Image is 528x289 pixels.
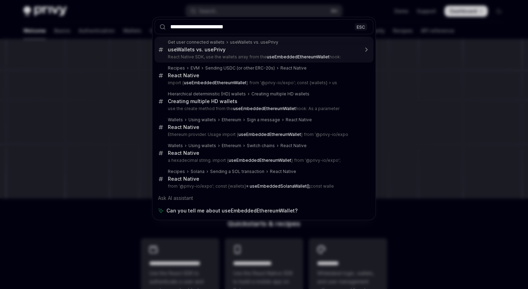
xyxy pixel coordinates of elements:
[168,80,359,86] p: import { } from '@privy-io/expo'; const {wallets} = us
[188,143,216,149] div: Using wallets
[168,46,226,53] div: useWallets vs. usePrivy
[247,117,280,123] div: Sign a message
[168,72,199,79] div: React Native
[233,106,296,111] b: useEmbeddedEthereumWallet
[168,158,359,163] p: a hexadecimal string. import { } from '@privy-io/expo';
[355,23,367,30] div: ESC
[168,169,185,174] div: Recipes
[184,80,247,85] b: useEmbeddedEthereumWallet
[168,183,359,189] p: from '@privy-io/expo'; const {wallets} const walle
[168,176,199,182] div: React Native
[168,124,199,130] div: React Native
[222,143,241,149] div: Ethereum
[168,65,185,71] div: Recipes
[168,98,237,104] div: Creating multiple HD wallets
[238,132,301,137] b: useEmbeddedEthereumWallet
[270,169,296,174] div: React Native
[188,117,216,123] div: Using wallets
[280,65,307,71] div: React Native
[168,54,359,60] p: React Native SDK, use the wallets array from the hook:
[280,143,307,149] div: React Native
[166,207,298,214] span: Can you tell me about useEmbeddedEthereumWallet?
[168,117,183,123] div: Wallets
[230,39,278,45] div: useWallets vs. usePrivy
[155,192,373,204] div: Ask AI assistant
[191,169,205,174] div: Solana
[168,91,246,97] div: Hierarchical deterministic (HD) wallets
[222,117,241,123] div: Ethereum
[168,150,199,156] div: React Native
[205,65,275,71] div: Sending USDC (or other ERC-20s)
[286,117,312,123] div: React Native
[168,143,183,149] div: Wallets
[247,143,275,149] div: Switch chains
[168,106,359,111] p: use the create method from the hook: As a parameter
[191,65,200,71] div: EVM
[229,158,291,163] b: useEmbeddedEthereumWallet
[210,169,264,174] div: Sending a SOL transaction
[246,183,311,189] b: = useEmbeddedSolanaWallet();
[251,91,309,97] div: Creating multiple HD wallets
[168,132,359,137] p: Ethereum provider. Usage import { } from '@privy-io/expo
[267,54,329,59] b: useEmbeddedEthereumWallet
[168,39,224,45] div: Get user connected wallets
